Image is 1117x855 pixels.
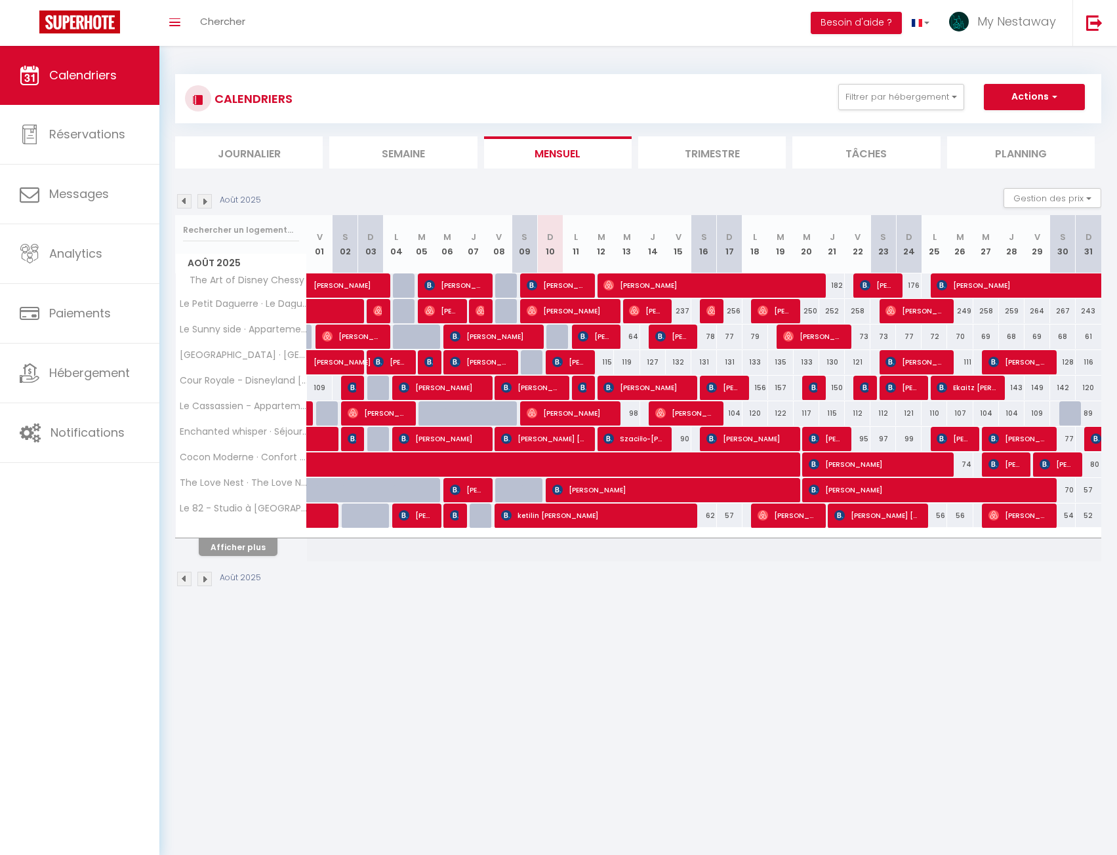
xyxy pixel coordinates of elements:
[819,215,845,273] th: 21
[220,194,261,207] p: Août 2025
[1086,231,1092,243] abbr: D
[977,13,1056,30] span: My Nestaway
[460,215,486,273] th: 07
[640,215,666,273] th: 14
[476,298,484,323] span: [PERSON_NAME]
[178,376,309,386] span: Cour Royale - Disneyland [GEOGRAPHIC_DATA]
[527,401,612,426] span: [PERSON_NAME]
[742,215,768,273] th: 18
[830,231,835,243] abbr: J
[200,14,245,28] span: Chercher
[999,376,1025,400] div: 143
[811,12,902,34] button: Besoin d'aide ?
[988,426,1048,451] span: [PERSON_NAME]
[614,350,640,374] div: 119
[373,349,407,374] span: [PERSON_NAME]
[1076,401,1101,426] div: 89
[794,401,819,426] div: 117
[706,375,741,400] span: [PERSON_NAME]
[348,375,356,400] span: [PERSON_NAME]
[1050,299,1076,323] div: 267
[922,325,947,349] div: 72
[1025,376,1050,400] div: 149
[501,503,689,528] span: ketilin [PERSON_NAME]
[999,325,1025,349] div: 68
[1076,478,1101,502] div: 57
[178,427,309,437] span: Enchanted whisper · Séjour enchanté à 5min de la magie Disney
[527,273,586,298] span: [PERSON_NAME]
[1086,14,1103,31] img: logout
[51,424,125,441] span: Notifications
[717,215,742,273] th: 17
[450,324,535,349] span: [PERSON_NAME]
[666,299,691,323] div: 237
[947,401,973,426] div: 107
[717,350,742,374] div: 131
[845,401,870,426] div: 112
[742,401,768,426] div: 120
[1050,325,1076,349] div: 68
[834,503,920,528] span: [PERSON_NAME] [PERSON_NAME]
[614,215,640,273] th: 13
[691,215,717,273] th: 16
[1050,350,1076,374] div: 128
[317,231,323,243] abbr: V
[178,452,309,462] span: Cocon Moderne · Confort 4 pers. près de Disney - Moderne & Idéal
[777,231,784,243] abbr: M
[973,401,999,426] div: 104
[629,298,663,323] span: [PERSON_NAME]
[691,350,717,374] div: 131
[348,426,356,451] span: [PERSON_NAME]
[537,215,563,273] th: 10
[574,231,578,243] abbr: L
[399,426,484,451] span: [PERSON_NAME]
[906,231,912,243] abbr: D
[348,401,407,426] span: [PERSON_NAME] [PERSON_NAME]
[742,325,768,349] div: 79
[443,231,451,243] abbr: M
[973,325,999,349] div: 69
[809,375,817,400] span: [PERSON_NAME]
[603,375,689,400] span: [PERSON_NAME]
[819,350,845,374] div: 130
[220,572,261,584] p: Août 2025
[809,477,1047,502] span: [PERSON_NAME]
[501,375,561,400] span: [PERSON_NAME]
[578,375,586,400] span: [PERSON_NAME] Assuncao
[896,325,922,349] div: 77
[885,375,920,400] span: [PERSON_NAME]
[1076,325,1101,349] div: 61
[450,477,484,502] span: [PERSON_NAME]
[885,349,945,374] span: [PERSON_NAME]
[435,215,460,273] th: 06
[1025,299,1050,323] div: 264
[1025,215,1050,273] th: 29
[178,350,309,360] span: [GEOGRAPHIC_DATA] · [GEOGRAPHIC_DATA]
[614,325,640,349] div: 64
[988,349,1048,374] span: [PERSON_NAME]
[949,12,969,31] img: ...
[701,231,707,243] abbr: S
[1050,478,1076,502] div: 70
[178,325,309,334] span: Le Sunny side · Appartement pour 4 personnes Disneyland
[896,215,922,273] th: 24
[947,325,973,349] div: 70
[178,273,308,288] span: The Art of Disney Chessy
[666,427,691,451] div: 90
[758,503,817,528] span: [PERSON_NAME]
[988,452,1023,477] span: [PERSON_NAME]
[1050,215,1076,273] th: 30
[588,215,614,273] th: 12
[819,376,845,400] div: 150
[819,401,845,426] div: 115
[676,231,681,243] abbr: V
[450,503,458,528] span: [PERSON_NAME]
[999,401,1025,426] div: 104
[753,231,757,243] abbr: L
[399,375,484,400] span: [PERSON_NAME]
[399,503,433,528] span: [PERSON_NAME]
[450,349,510,374] span: [PERSON_NAME]
[1025,325,1050,349] div: 69
[496,231,502,243] abbr: V
[742,376,768,400] div: 156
